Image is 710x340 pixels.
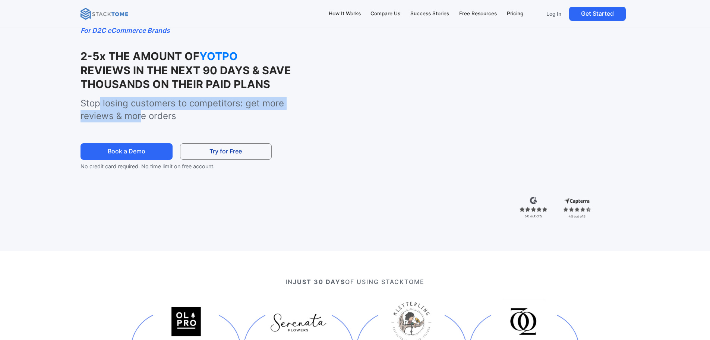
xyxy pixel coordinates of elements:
strong: REVIEWS IN THE NEXT 90 DAYS & SAVE THOUSANDS ON THEIR PAID PLANS [81,64,291,91]
a: Get Started [569,7,626,21]
a: Try for Free [180,143,272,160]
p: Log In [546,10,561,17]
p: IN OF USING STACKTOME [108,277,602,286]
a: Compare Us [367,6,404,22]
iframe: StackTome- product_demo 07.24 - 1.3x speed (1080p) [332,25,629,193]
p: Stop losing customers to competitors: get more reviews & more orders [81,97,316,122]
div: Pricing [507,10,523,18]
div: How It Works [329,10,361,18]
div: Free Resources [459,10,497,18]
a: Pricing [503,6,527,22]
strong: 2-5x THE AMOUNT OF [81,50,199,63]
em: For D2C eCommerce Brands [81,26,170,34]
a: How It Works [325,6,364,22]
a: Book a Demo [81,143,172,160]
div: Compare Us [370,10,400,18]
a: Free Resources [455,6,500,22]
p: No credit card required. No time limit on free account. [81,162,285,171]
a: Success Stories [407,6,453,22]
a: Log In [542,7,566,21]
strong: YOTPO [199,49,274,63]
strong: JUST 30 DAYS [293,278,345,286]
div: Success Stories [410,10,449,18]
